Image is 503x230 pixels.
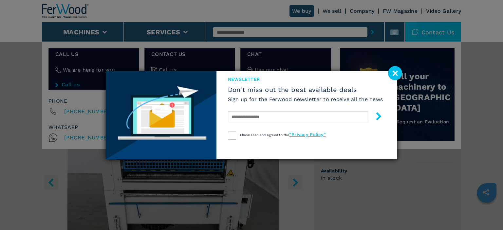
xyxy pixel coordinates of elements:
h6: Sign up for the Ferwood newsletter to receive all the news [228,96,383,103]
span: newsletter [228,76,383,82]
img: Newsletter image [106,71,216,159]
button: submit-button [368,110,383,125]
a: “Privacy Policy” [289,132,326,137]
span: Don't miss out the best available deals [228,86,383,94]
span: I have read and agreed to the [240,133,326,137]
